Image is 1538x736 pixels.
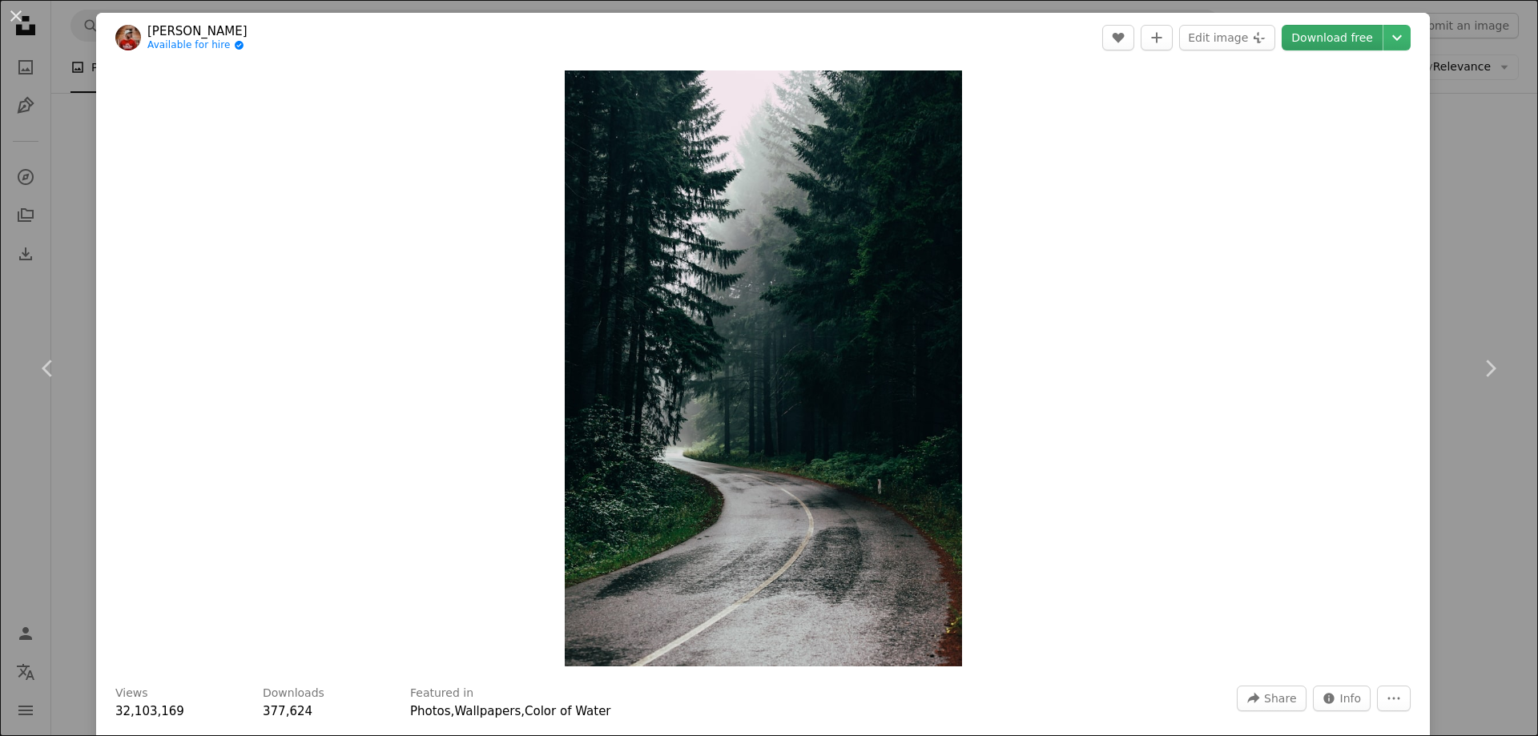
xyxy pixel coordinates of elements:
a: Download free [1282,25,1383,50]
span: , [451,704,455,718]
a: Available for hire [147,39,248,52]
a: [PERSON_NAME] [147,23,248,39]
a: Color of Water [525,704,611,718]
a: Photos [410,704,451,718]
button: Like [1102,25,1134,50]
button: Add to Collection [1141,25,1173,50]
img: green leafed trees during daytime [565,70,962,666]
img: Go to Filip Zrnzević's profile [115,25,141,50]
a: Wallpapers [454,704,521,718]
h3: Views [115,686,148,702]
span: Share [1264,686,1296,710]
button: Choose download size [1383,25,1411,50]
button: Zoom in on this image [565,70,962,666]
button: Share this image [1237,686,1306,711]
h3: Featured in [410,686,473,702]
a: Next [1442,292,1538,445]
span: 377,624 [263,704,312,718]
span: 32,103,169 [115,704,184,718]
h3: Downloads [263,686,324,702]
button: Edit image [1179,25,1275,50]
span: , [521,704,525,718]
button: Stats about this image [1313,686,1371,711]
button: More Actions [1377,686,1411,711]
span: Info [1340,686,1362,710]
